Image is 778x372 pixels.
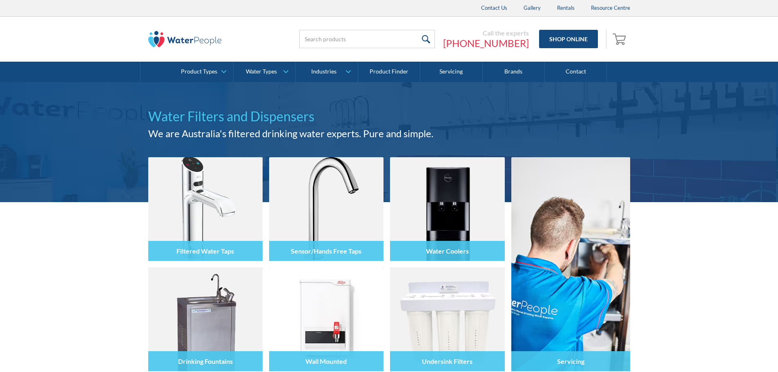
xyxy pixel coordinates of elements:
[269,267,383,371] img: Wall Mounted
[611,29,630,49] a: Open empty cart
[311,68,337,75] div: Industries
[443,29,529,37] div: Call the experts
[443,37,529,49] a: [PHONE_NUMBER]
[420,62,482,82] a: Servicing
[148,267,263,371] img: Drinking Fountains
[426,247,469,255] h4: Water Coolers
[178,357,233,365] h4: Drinking Fountains
[539,30,598,48] a: Shop Online
[148,157,263,261] img: Filtered Water Taps
[511,157,630,371] a: Servicing
[299,30,435,48] input: Search products
[358,62,420,82] a: Product Finder
[296,62,357,82] a: Industries
[269,157,383,261] img: Sensor/Hands Free Taps
[234,62,295,82] a: Water Types
[181,68,217,75] div: Product Types
[613,32,628,45] img: shopping cart
[176,247,234,255] h4: Filtered Water Taps
[422,357,473,365] h4: Undersink Filters
[172,62,233,82] a: Product Types
[291,247,361,255] h4: Sensor/Hands Free Taps
[390,267,504,371] img: Undersink Filters
[305,357,347,365] h4: Wall Mounted
[246,68,277,75] div: Water Types
[390,157,504,261] img: Water Coolers
[483,62,545,82] a: Brands
[148,31,222,47] img: The Water People
[557,357,584,365] h4: Servicing
[545,62,607,82] a: Contact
